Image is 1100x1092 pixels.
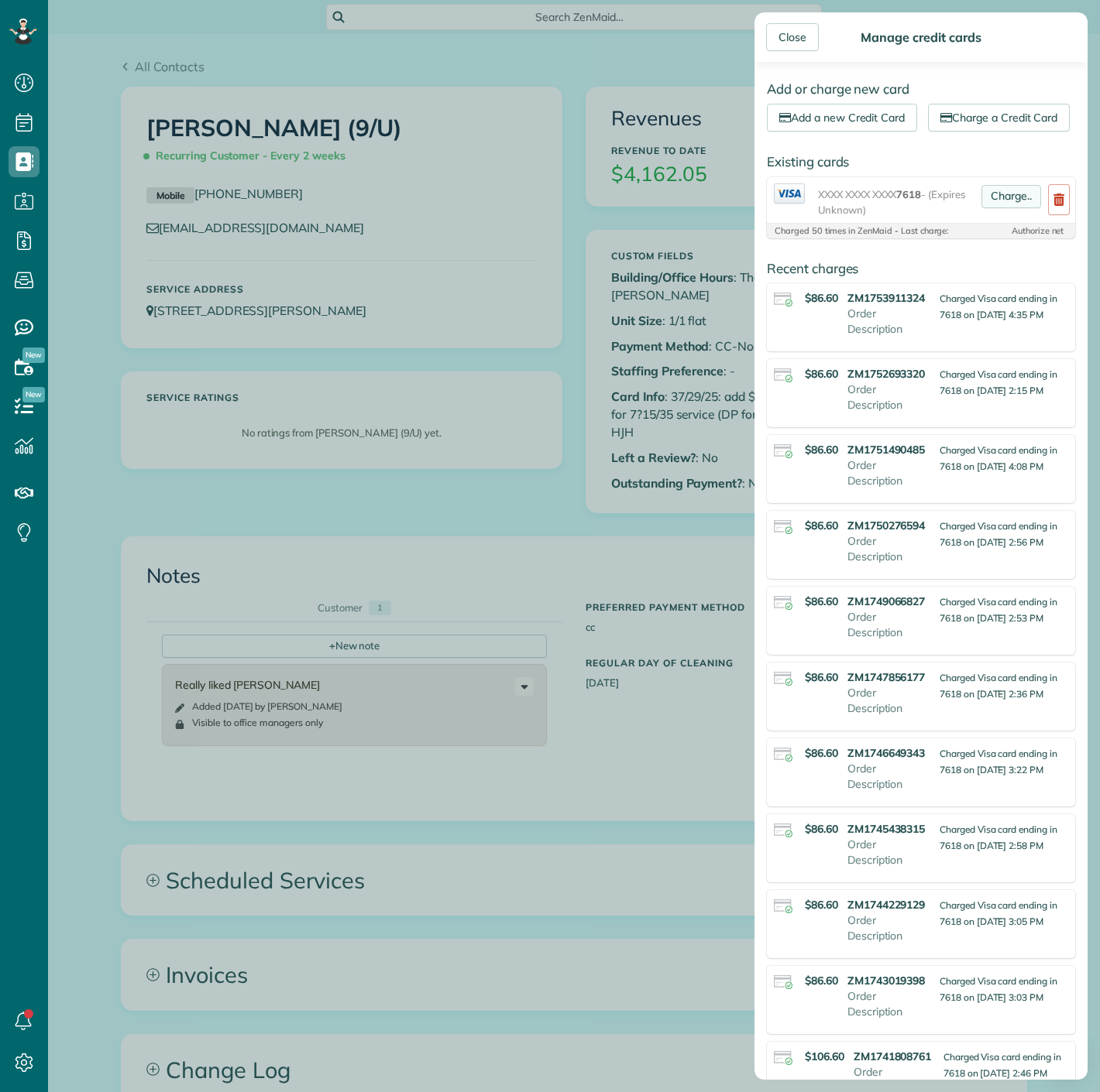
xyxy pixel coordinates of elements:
strong: $86.60 [805,443,838,457]
strong: $86.60 [805,291,838,305]
a: Charge.. [981,185,1041,208]
span: 7618 [896,188,921,200]
img: icon_credit_card_success-27c2c4fc500a7f1a58a13ef14842cb958d03041fefb464fd2e53c949a5770e83.png [774,520,792,533]
strong: ZM1743019398 [847,973,932,988]
img: icon_credit_card_success-27c2c4fc500a7f1a58a13ef14842cb958d03041fefb464fd2e53c949a5770e83.png [774,975,792,988]
img: icon_credit_card_success-27c2c4fc500a7f1a58a13ef14842cb958d03041fefb464fd2e53c949a5770e83.png [774,899,792,912]
p: Order Description [847,533,932,564]
h4: Add or charge new card [767,82,1075,96]
p: Order Description [847,685,932,716]
strong: $86.60 [805,519,838,532]
strong: $86.60 [805,746,838,760]
strong: $86.60 [805,974,838,988]
strong: ZM1752693320 [847,366,932,382]
img: icon_credit_card_success-27c2c4fc500a7f1a58a13ef14842cb958d03041fefb464fd2e53c949a5770e83.png [774,823,792,837]
p: Order Description [847,609,932,640]
img: icon_credit_card_success-27c2c4fc500a7f1a58a13ef14842cb958d03041fefb464fd2e53c949a5770e83.png [774,596,792,609]
strong: $86.60 [805,670,838,684]
img: icon_credit_card_success-27c2c4fc500a7f1a58a13ef14842cb958d03041fefb464fd2e53c949a5770e83.png [774,672,792,685]
strong: ZM1741808761 [854,1049,936,1064]
small: Charged Visa card ending in 7618 on [DATE] 3:03 PM [940,975,1057,1003]
strong: ZM1745438315 [847,821,932,837]
strong: ZM1744229129 [847,897,932,912]
small: Charged Visa card ending in 7618 on [DATE] 4:08 PM [940,444,1057,472]
h4: Recent charges [767,262,1075,276]
strong: $86.60 [805,898,838,912]
strong: ZM1746649343 [847,745,932,761]
small: Charged Visa card ending in 7618 on [DATE] 2:58 PM [940,823,1057,851]
small: Charged Visa card ending in 7618 on [DATE] 3:22 PM [940,748,1057,775]
img: icon_credit_card_success-27c2c4fc500a7f1a58a13ef14842cb958d03041fefb464fd2e53c949a5770e83.png [774,748,792,761]
div: Close [766,23,819,51]
small: Charged Visa card ending in 7618 on [DATE] 2:36 PM [940,672,1057,700]
img: icon_credit_card_success-27c2c4fc500a7f1a58a13ef14842cb958d03041fefb464fd2e53c949a5770e83.png [774,368,792,382]
p: Order Description [847,837,932,868]
img: icon_credit_card_success-27c2c4fc500a7f1a58a13ef14842cb958d03041fefb464fd2e53c949a5770e83.png [774,444,792,457]
strong: ZM1753911324 [847,290,932,306]
strong: ZM1751490485 [847,442,932,457]
small: Charged Visa card ending in 7618 on [DATE] 3:05 PM [940,899,1057,927]
strong: ZM1750276594 [847,518,932,533]
span: XXXX XXXX XXXX - (Expires Unknown) [818,187,975,217]
small: Charged Visa card ending in 7618 on [DATE] 2:53 PM [940,596,1057,624]
strong: $86.60 [805,822,838,836]
div: Authorize net [976,227,1064,235]
small: Charged Visa card ending in 7618 on [DATE] 2:56 PM [940,520,1057,548]
p: Order Description [847,988,932,1019]
div: Charged 50 times in ZenMaid - Last charge: [775,227,974,235]
img: icon_credit_card_success-27c2c4fc500a7f1a58a13ef14842cb958d03041fefb464fd2e53c949a5770e83.png [774,1051,792,1064]
a: Charge a Credit Card [928,104,1070,132]
p: Order Description [847,761,932,792]
p: Order Description [847,457,932,488]
img: icon_credit_card_success-27c2c4fc500a7f1a58a13ef14842cb958d03041fefb464fd2e53c949a5770e83.png [774,293,792,306]
small: Charged Visa card ending in 7618 on [DATE] 2:46 PM [944,1051,1061,1079]
strong: ZM1747856177 [847,669,932,685]
small: Charged Visa card ending in 7618 on [DATE] 4:35 PM [940,293,1057,320]
strong: ZM1749066827 [847,594,932,609]
strong: $86.60 [805,594,838,608]
small: Charged Visa card ending in 7618 on [DATE] 2:15 PM [940,368,1057,396]
div: Manage credit cards [856,29,985,45]
h4: Existing cards [767,155,1075,169]
p: Order Description [847,382,932,412]
p: Order Description [847,912,932,943]
span: New [22,347,45,363]
strong: $86.60 [805,367,838,381]
a: Add a new Credit Card [767,104,917,132]
span: New [22,387,45,402]
strong: $106.60 [805,1049,844,1063]
p: Order Description [847,306,932,337]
